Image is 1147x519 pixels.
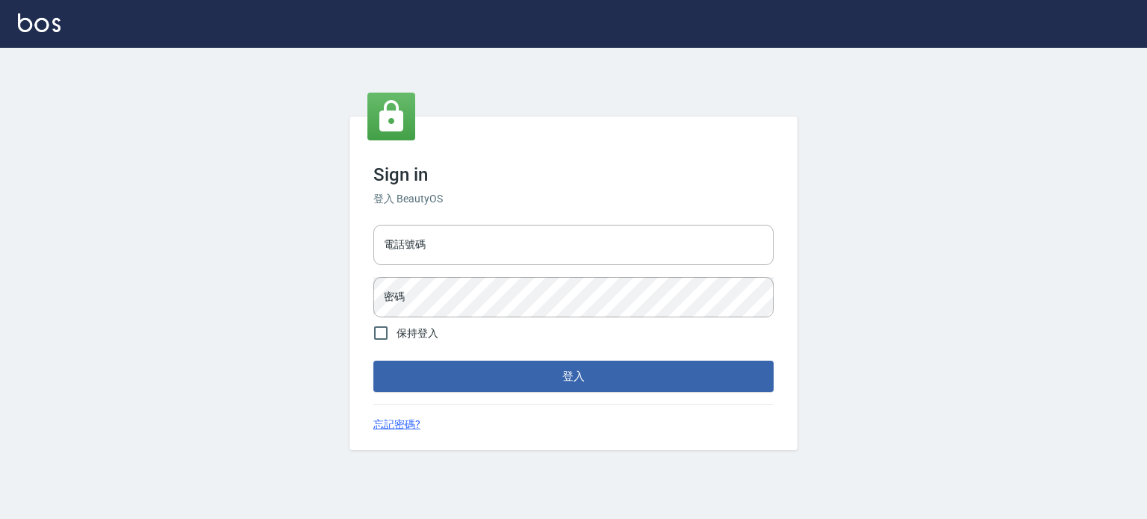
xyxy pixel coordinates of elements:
[18,13,60,32] img: Logo
[373,191,774,207] h6: 登入 BeautyOS
[373,164,774,185] h3: Sign in
[373,417,420,432] a: 忘記密碼?
[373,361,774,392] button: 登入
[397,326,438,341] span: 保持登入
